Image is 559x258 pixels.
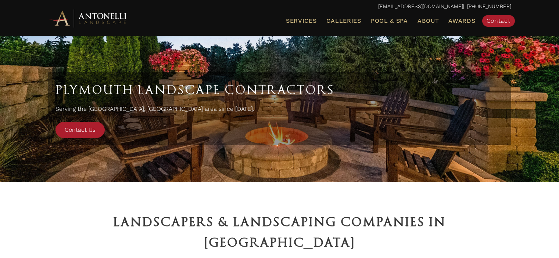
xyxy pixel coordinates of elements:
[445,16,478,26] a: Awards
[48,211,511,252] h1: Landscapers & Landscaping Companies in [GEOGRAPHIC_DATA]
[283,16,320,26] a: Services
[418,18,439,24] span: About
[326,17,361,24] span: Galleries
[48,8,129,28] img: Antonelli Horizontal Logo
[415,16,442,26] a: About
[482,15,515,27] a: Contact
[65,126,96,133] span: Contact Us
[371,17,408,24] span: Pool & Spa
[55,103,504,118] p: Serving the [GEOGRAPHIC_DATA], [GEOGRAPHIC_DATA] area since [DATE].
[378,3,463,9] a: [EMAIL_ADDRESS][DOMAIN_NAME]
[323,16,364,26] a: Galleries
[448,17,475,24] span: Awards
[55,122,105,138] a: Contact Us
[487,17,510,24] span: Contact
[286,18,317,24] span: Services
[55,79,504,100] h1: Plymouth Landscape Contractors
[48,2,511,11] p: | [PHONE_NUMBER]
[368,16,411,26] a: Pool & Spa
